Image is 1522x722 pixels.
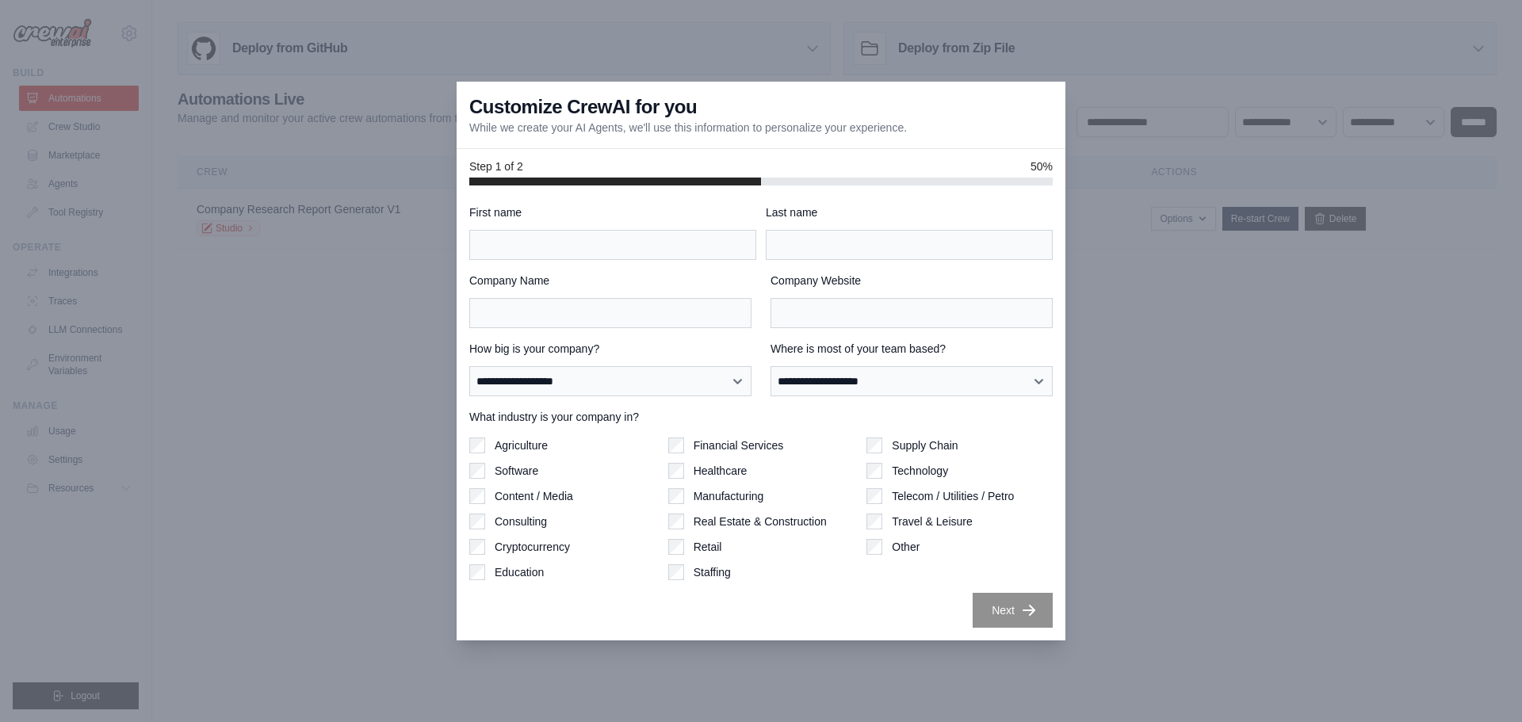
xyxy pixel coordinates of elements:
[892,539,920,555] label: Other
[892,514,972,529] label: Travel & Leisure
[892,488,1014,504] label: Telecom / Utilities / Petro
[469,409,1053,425] label: What industry is your company in?
[892,463,948,479] label: Technology
[469,341,751,357] label: How big is your company?
[694,514,827,529] label: Real Estate & Construction
[694,539,722,555] label: Retail
[469,159,523,174] span: Step 1 of 2
[495,463,538,479] label: Software
[694,488,764,504] label: Manufacturing
[771,273,1053,288] label: Company Website
[495,437,548,453] label: Agriculture
[1443,646,1522,722] iframe: Chat Widget
[694,564,731,580] label: Staffing
[495,488,573,504] label: Content / Media
[469,94,697,120] h3: Customize CrewAI for you
[495,514,547,529] label: Consulting
[771,341,1053,357] label: Where is most of your team based?
[469,273,751,288] label: Company Name
[766,204,1053,220] label: Last name
[973,593,1053,628] button: Next
[1031,159,1053,174] span: 50%
[469,120,907,136] p: While we create your AI Agents, we'll use this information to personalize your experience.
[892,437,958,453] label: Supply Chain
[694,463,748,479] label: Healthcare
[495,539,570,555] label: Cryptocurrency
[469,204,756,220] label: First name
[694,437,784,453] label: Financial Services
[495,564,544,580] label: Education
